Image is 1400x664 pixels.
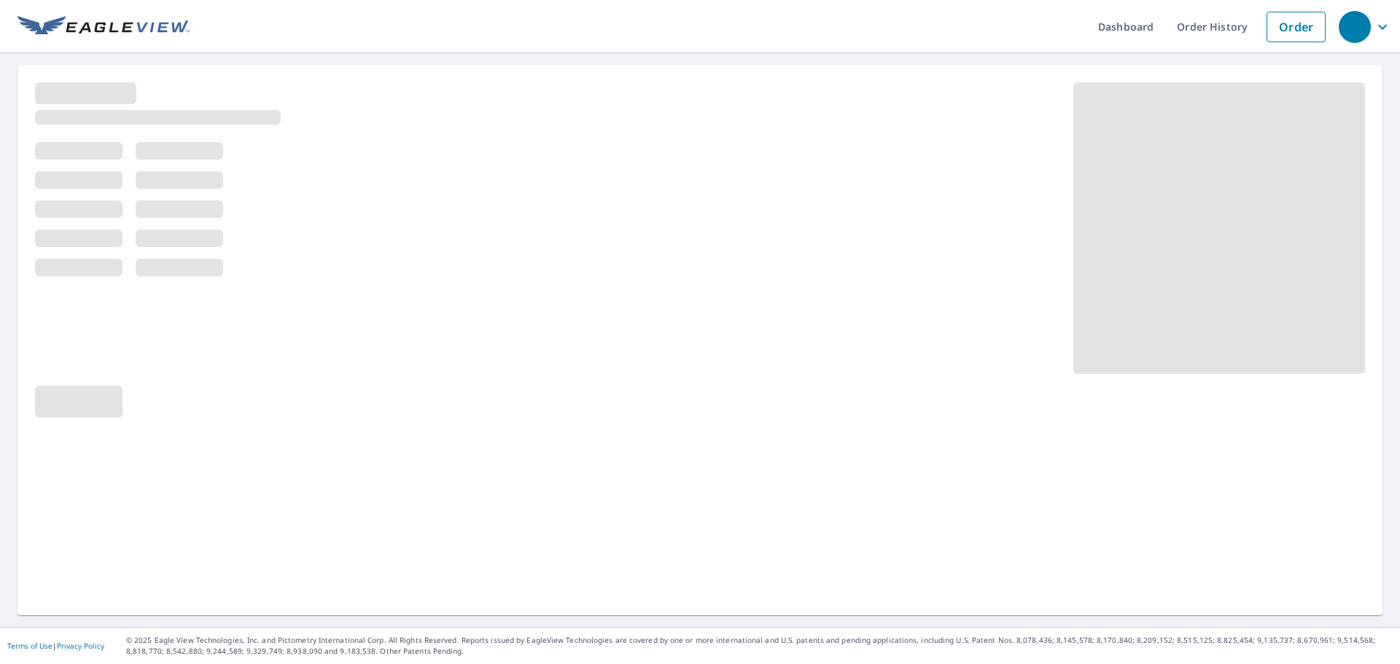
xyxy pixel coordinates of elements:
p: © 2025 Eagle View Technologies, Inc. and Pictometry International Corp. All Rights Reserved. Repo... [126,635,1393,657]
a: Order [1267,12,1326,42]
a: Privacy Policy [57,641,104,651]
img: EV Logo [17,16,190,38]
a: Terms of Use [7,641,52,651]
p: | [7,641,104,650]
